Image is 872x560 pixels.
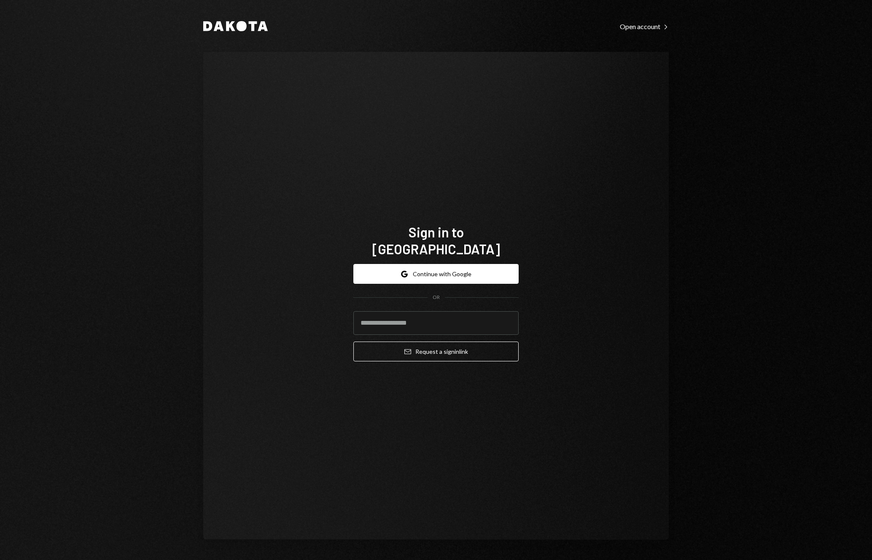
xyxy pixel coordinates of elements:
[433,294,440,301] div: OR
[620,22,669,31] a: Open account
[353,342,519,361] button: Request a signinlink
[353,223,519,257] h1: Sign in to [GEOGRAPHIC_DATA]
[353,264,519,284] button: Continue with Google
